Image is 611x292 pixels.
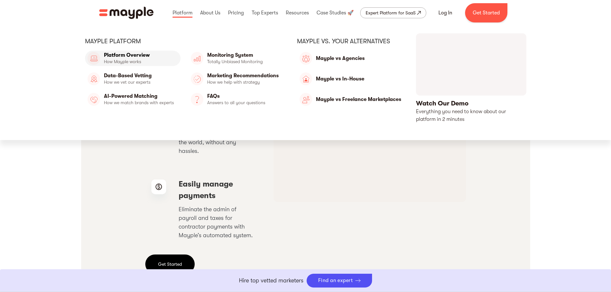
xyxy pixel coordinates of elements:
[431,5,460,21] a: Log In
[145,254,195,274] a: Get Started
[179,205,254,240] p: Eliminate the admin of payroll and taxes for contractor payments with Mayple’s automated system.
[284,3,310,23] div: Resources
[416,33,526,123] a: open lightbox
[297,37,403,46] div: Mayple vs. Your Alternatives
[99,7,154,19] a: home
[85,37,284,46] div: Mayple platform
[226,3,245,23] div: Pricing
[179,178,254,201] p: Easily manage payments
[250,3,280,23] div: Top Experts
[239,276,303,285] p: Hire top vetted marketers
[318,278,353,284] div: Find an expert
[465,3,507,22] a: Get Started
[360,7,426,18] a: Expert Platform for SaaS
[366,9,416,17] div: Expert Platform for SaaS
[99,7,154,19] img: Mayple logo
[199,3,222,23] div: About Us
[171,3,194,23] div: Platform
